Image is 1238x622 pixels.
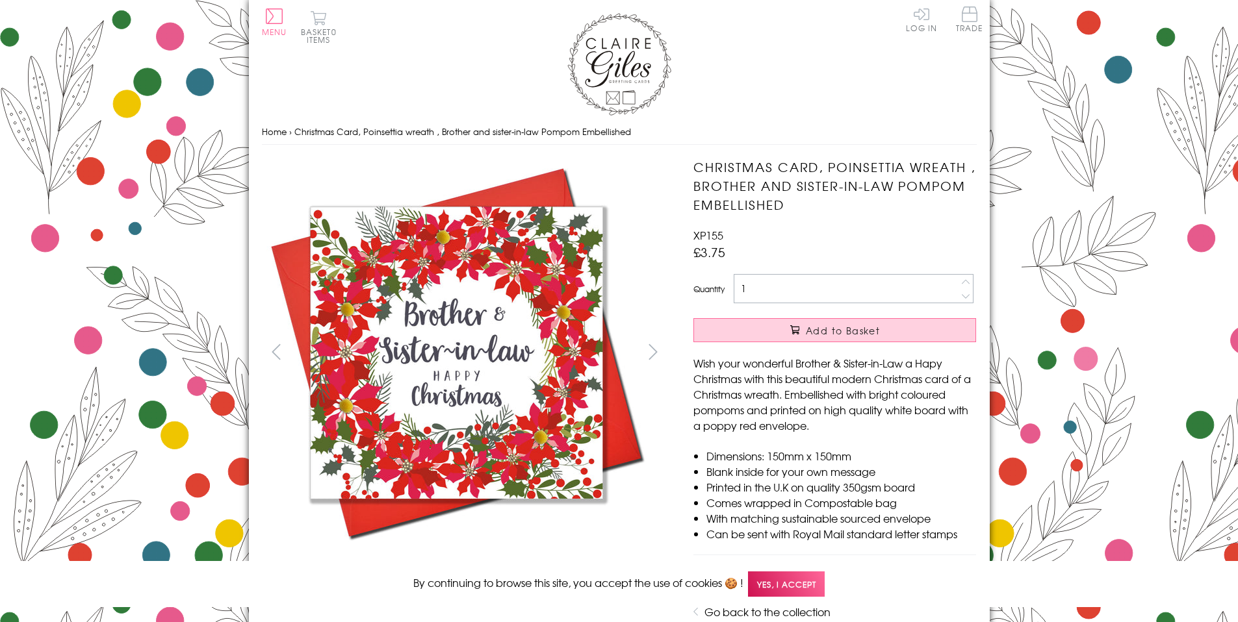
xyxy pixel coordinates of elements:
[693,227,723,243] span: XP155
[307,26,337,45] span: 0 items
[706,464,976,479] li: Blank inside for your own message
[693,243,725,261] span: £3.75
[706,479,976,495] li: Printed in the U.K on quality 350gsm board
[693,318,976,342] button: Add to Basket
[706,510,976,526] li: With matching sustainable sourced envelope
[956,6,983,32] span: Trade
[748,571,825,597] span: Yes, I accept
[638,337,667,366] button: next
[289,125,292,138] span: ›
[704,604,831,619] a: Go back to the collection
[693,283,725,295] label: Quantity
[262,119,977,145] nav: breadcrumbs
[262,8,287,36] button: Menu
[261,158,651,547] img: Christmas Card, Poinsettia wreath , Brother and sister-in-law Pompom Embellished
[262,26,287,38] span: Menu
[301,10,337,44] button: Basket0 items
[956,6,983,34] a: Trade
[906,6,937,32] a: Log In
[667,158,1057,547] img: Christmas Card, Poinsettia wreath , Brother and sister-in-law Pompom Embellished
[706,448,976,464] li: Dimensions: 150mm x 150mm
[706,495,976,510] li: Comes wrapped in Compostable bag
[693,158,976,214] h1: Christmas Card, Poinsettia wreath , Brother and sister-in-law Pompom Embellished
[693,355,976,433] p: Wish your wonderful Brother & Sister-in-Law a Hapy Christmas with this beautiful modern Christmas...
[567,13,671,116] img: Claire Giles Greetings Cards
[806,324,880,337] span: Add to Basket
[294,125,631,138] span: Christmas Card, Poinsettia wreath , Brother and sister-in-law Pompom Embellished
[262,337,291,366] button: prev
[706,526,976,541] li: Can be sent with Royal Mail standard letter stamps
[262,125,287,138] a: Home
